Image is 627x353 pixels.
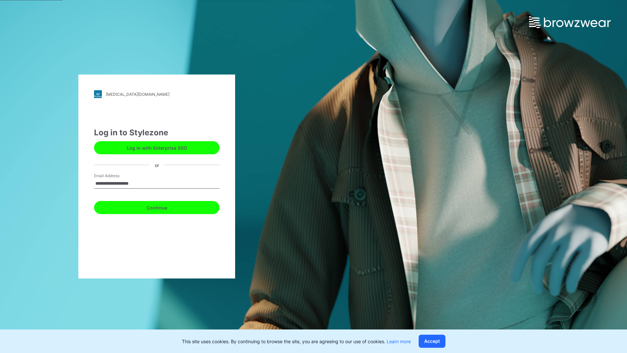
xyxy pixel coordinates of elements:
[106,92,169,97] div: [MEDICAL_DATA][DOMAIN_NAME]
[419,335,445,348] button: Accept
[94,201,219,214] button: Continue
[182,338,411,345] p: This site uses cookies. By continuing to browse the site, you are agreeing to our use of cookies.
[94,173,140,179] label: Email Address
[94,90,102,98] img: stylezone-logo.562084cfcfab977791bfbf7441f1a819.svg
[529,16,611,28] img: browzwear-logo.e42bd6dac1945053ebaf764b6aa21510.svg
[94,127,219,139] div: Log in to Stylezone
[94,90,219,98] a: [MEDICAL_DATA][DOMAIN_NAME]
[387,339,411,344] a: Learn more
[94,141,219,154] button: Log in with Enterprise SSO
[150,161,164,168] div: or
